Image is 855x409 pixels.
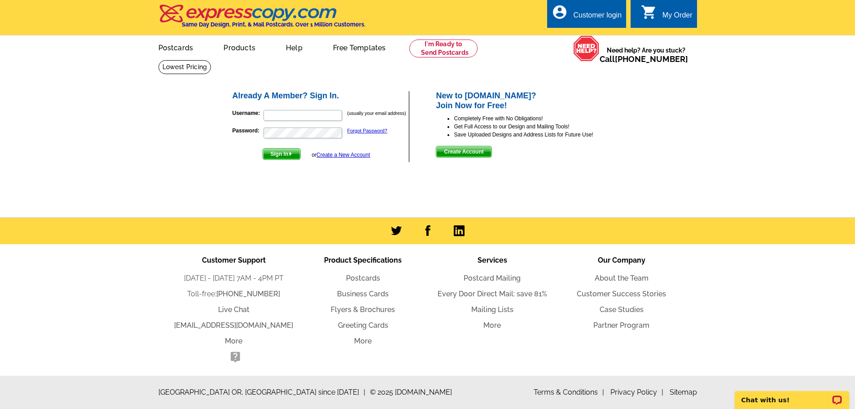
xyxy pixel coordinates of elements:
[324,256,402,264] span: Product Specifications
[641,10,693,21] a: shopping_cart My Order
[289,152,293,156] img: button-next-arrow-white.png
[438,290,547,298] a: Every Door Direct Mail: save 81%
[216,290,280,298] a: [PHONE_NUMBER]
[552,10,622,21] a: account_circle Customer login
[610,388,663,396] a: Privacy Policy
[595,274,649,282] a: About the Team
[483,321,501,330] a: More
[202,256,266,264] span: Customer Support
[577,290,666,298] a: Customer Success Stories
[471,305,513,314] a: Mailing Lists
[319,36,400,57] a: Free Templates
[209,36,270,57] a: Products
[169,273,298,284] li: [DATE] - [DATE] 7AM - 4PM PT
[600,46,693,64] span: Need help? Are you stuck?
[573,35,600,62] img: help
[232,127,263,135] label: Password:
[174,321,293,330] a: [EMAIL_ADDRESS][DOMAIN_NAME]
[232,109,263,117] label: Username:
[729,381,855,409] iframe: LiveChat chat widget
[337,290,389,298] a: Business Cards
[232,91,409,101] h2: Already A Member? Sign In.
[263,149,300,159] span: Sign In
[263,148,301,160] button: Sign In
[218,305,250,314] a: Live Chat
[347,128,387,133] a: Forgot Password?
[158,11,365,28] a: Same Day Design, Print, & Mail Postcards. Over 1 Million Customers.
[593,321,649,330] a: Partner Program
[272,36,317,57] a: Help
[169,289,298,299] li: Toll-free:
[182,21,365,28] h4: Same Day Design, Print, & Mail Postcards. Over 1 Million Customers.
[534,388,604,396] a: Terms & Conditions
[600,54,688,64] span: Call
[573,11,622,24] div: Customer login
[641,4,657,20] i: shopping_cart
[662,11,693,24] div: My Order
[316,152,370,158] a: Create a New Account
[454,131,624,139] li: Save Uploaded Designs and Address Lists for Future Use!
[464,274,521,282] a: Postcard Mailing
[552,4,568,20] i: account_circle
[338,321,388,330] a: Greeting Cards
[436,146,491,157] span: Create Account
[144,36,208,57] a: Postcards
[478,256,507,264] span: Services
[436,146,491,158] button: Create Account
[600,305,644,314] a: Case Studies
[436,91,624,110] h2: New to [DOMAIN_NAME]? Join Now for Free!
[615,54,688,64] a: [PHONE_NUMBER]
[311,151,370,159] div: or
[346,274,380,282] a: Postcards
[598,256,645,264] span: Our Company
[670,388,697,396] a: Sitemap
[347,110,406,116] small: (usually your email address)
[370,387,452,398] span: © 2025 [DOMAIN_NAME]
[454,123,624,131] li: Get Full Access to our Design and Mailing Tools!
[354,337,372,345] a: More
[158,387,365,398] span: [GEOGRAPHIC_DATA] OR, [GEOGRAPHIC_DATA] since [DATE]
[454,114,624,123] li: Completely Free with No Obligations!
[331,305,395,314] a: Flyers & Brochures
[225,337,242,345] a: More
